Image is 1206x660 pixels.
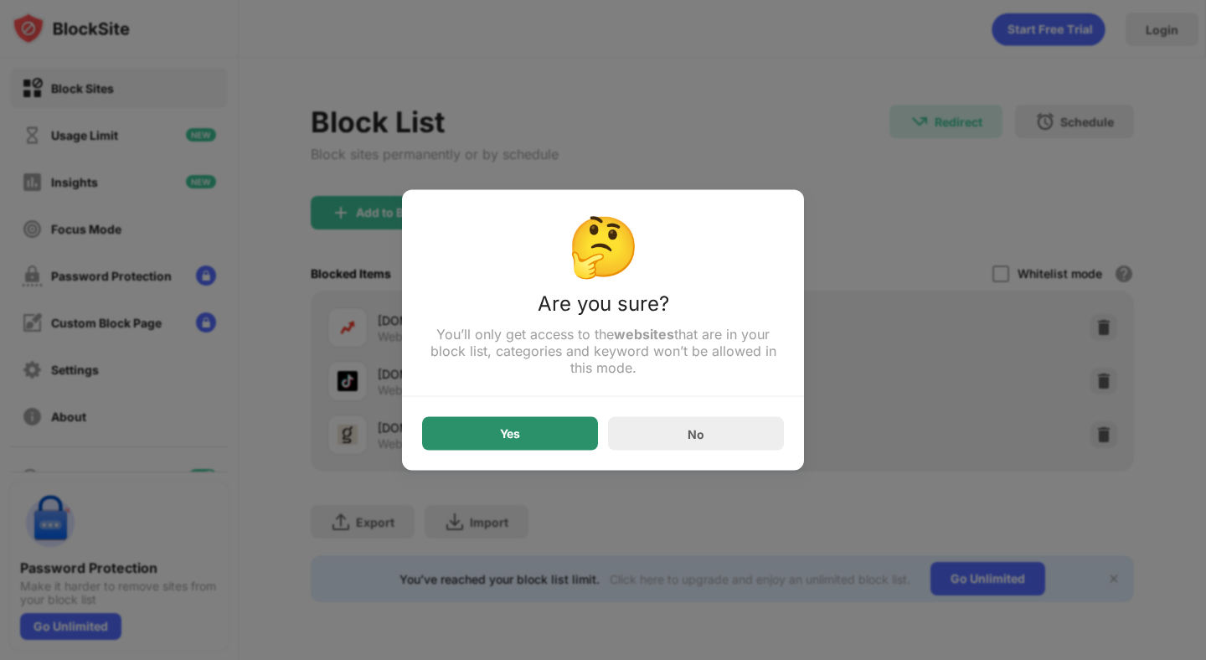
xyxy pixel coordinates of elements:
[422,291,784,326] div: Are you sure?
[688,426,704,441] div: No
[500,427,520,441] div: Yes
[422,326,784,376] div: You’ll only get access to the that are in your block list, categories and keyword won’t be allowe...
[614,326,674,343] strong: websites
[422,210,784,281] div: 🤔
